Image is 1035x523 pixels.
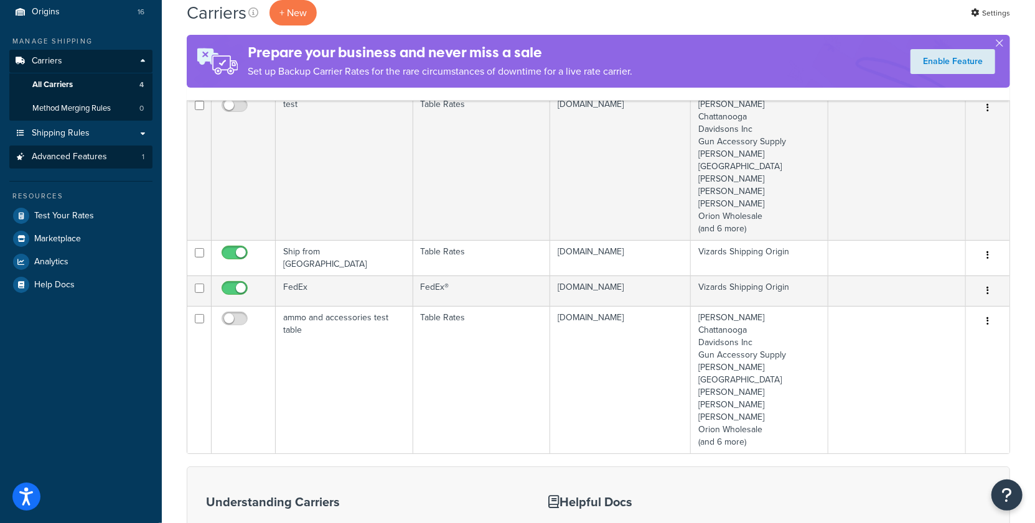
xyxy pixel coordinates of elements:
a: Test Your Rates [9,205,152,227]
li: Method Merging Rules [9,97,152,120]
td: test [276,93,413,240]
span: Advanced Features [32,152,107,162]
span: 1 [142,152,144,162]
td: [DOMAIN_NAME] [550,93,691,240]
li: Carriers [9,50,152,121]
h3: Understanding Carriers [206,495,517,509]
td: [PERSON_NAME] Chattanooga Davidsons Inc Gun Accessory Supply [PERSON_NAME] [GEOGRAPHIC_DATA] [PER... [691,306,828,453]
span: Origins [32,7,60,17]
a: Enable Feature [911,49,995,74]
a: Marketplace [9,228,152,250]
a: Help Docs [9,274,152,296]
span: Shipping Rules [32,128,90,139]
td: FedEx® [413,275,551,306]
button: Open Resource Center [991,479,1023,511]
a: Shipping Rules [9,122,152,145]
li: Origins [9,1,152,24]
span: 16 [138,7,144,17]
td: Vizards Shipping Origin [691,240,828,275]
td: Table Rates [413,240,551,275]
span: 0 [139,103,144,114]
td: [DOMAIN_NAME] [550,275,691,306]
td: Table Rates [413,93,551,240]
span: Analytics [34,257,68,267]
a: Analytics [9,251,152,273]
p: Set up Backup Carrier Rates for the rare circumstances of downtime for a live rate carrier. [248,63,632,80]
div: Manage Shipping [9,36,152,47]
span: Method Merging Rules [32,103,111,114]
td: [DOMAIN_NAME] [550,306,691,453]
span: Marketplace [34,234,81,244]
td: [PERSON_NAME] Chattanooga Davidsons Inc Gun Accessory Supply [PERSON_NAME] [GEOGRAPHIC_DATA] [PER... [691,93,828,240]
td: FedEx [276,275,413,306]
div: Resources [9,191,152,201]
li: All Carriers [9,73,152,96]
span: 4 [139,80,144,90]
li: Advanced Features [9,146,152,169]
span: All Carriers [32,80,73,90]
span: Help Docs [34,280,75,290]
a: All Carriers 4 [9,73,152,96]
span: Test Your Rates [34,211,94,221]
img: ad-rules-rateshop-fe6ec290ccb7230408bd80ed9643f0289d75e0ffd9eb532fc0e269fcd187b520.png [187,35,248,88]
td: [DOMAIN_NAME] [550,240,691,275]
h1: Carriers [187,1,246,25]
h4: Prepare your business and never miss a sale [248,42,632,63]
td: Table Rates [413,306,551,453]
a: Settings [971,4,1010,22]
a: Carriers [9,50,152,73]
a: Advanced Features 1 [9,146,152,169]
span: Carriers [32,56,62,67]
td: Vizards Shipping Origin [691,275,828,306]
td: ammo and accessories test table [276,306,413,453]
a: Method Merging Rules 0 [9,97,152,120]
td: Ship from [GEOGRAPHIC_DATA] [276,240,413,275]
a: Origins 16 [9,1,152,24]
h3: Helpful Docs [548,495,711,509]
